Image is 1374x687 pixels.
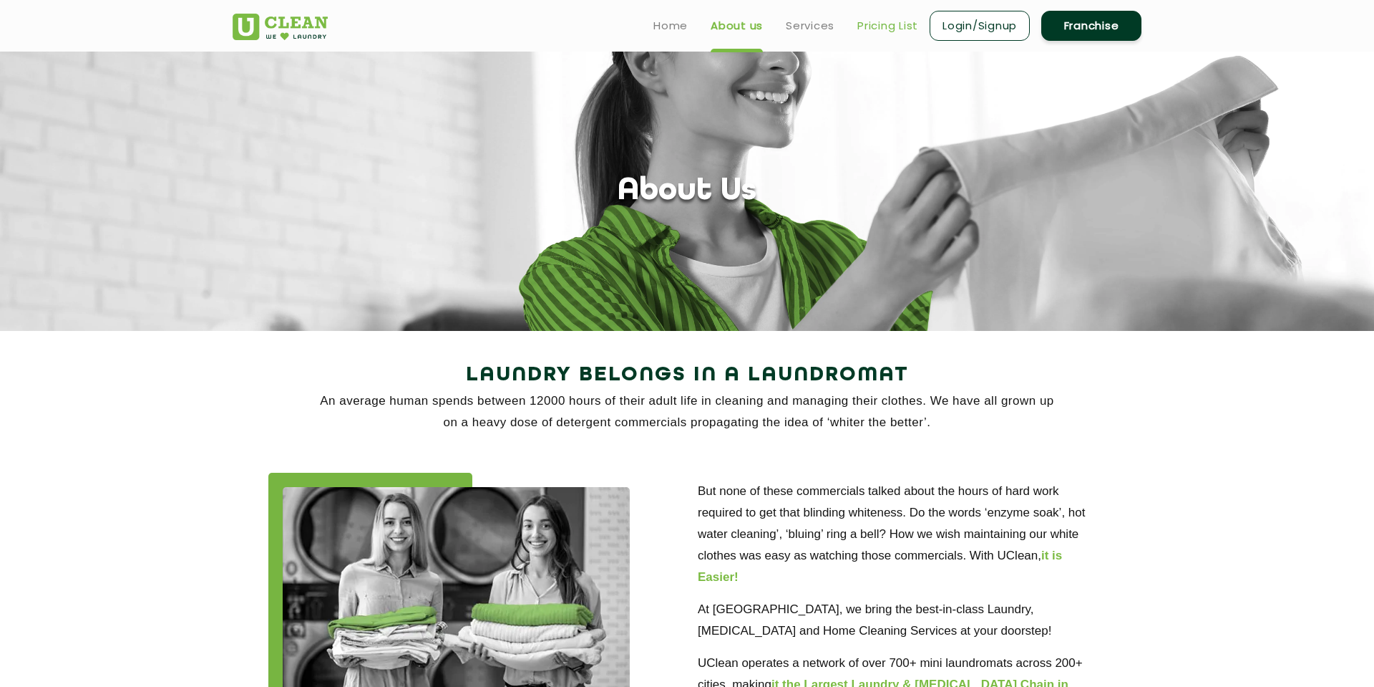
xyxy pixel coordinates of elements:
a: About us [711,17,763,34]
a: Home [653,17,688,34]
p: At [GEOGRAPHIC_DATA], we bring the best-in-class Laundry, [MEDICAL_DATA] and Home Cleaning Servic... [698,599,1106,642]
h1: About Us [618,173,756,210]
a: Franchise [1041,11,1141,41]
p: But none of these commercials talked about the hours of hard work required to get that blinding w... [698,481,1106,588]
img: UClean Laundry and Dry Cleaning [233,14,328,40]
a: Pricing List [857,17,918,34]
h2: Laundry Belongs in a Laundromat [233,358,1141,393]
a: Services [786,17,834,34]
p: An average human spends between 12000 hours of their adult life in cleaning and managing their cl... [233,390,1141,433]
a: Login/Signup [930,11,1030,41]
